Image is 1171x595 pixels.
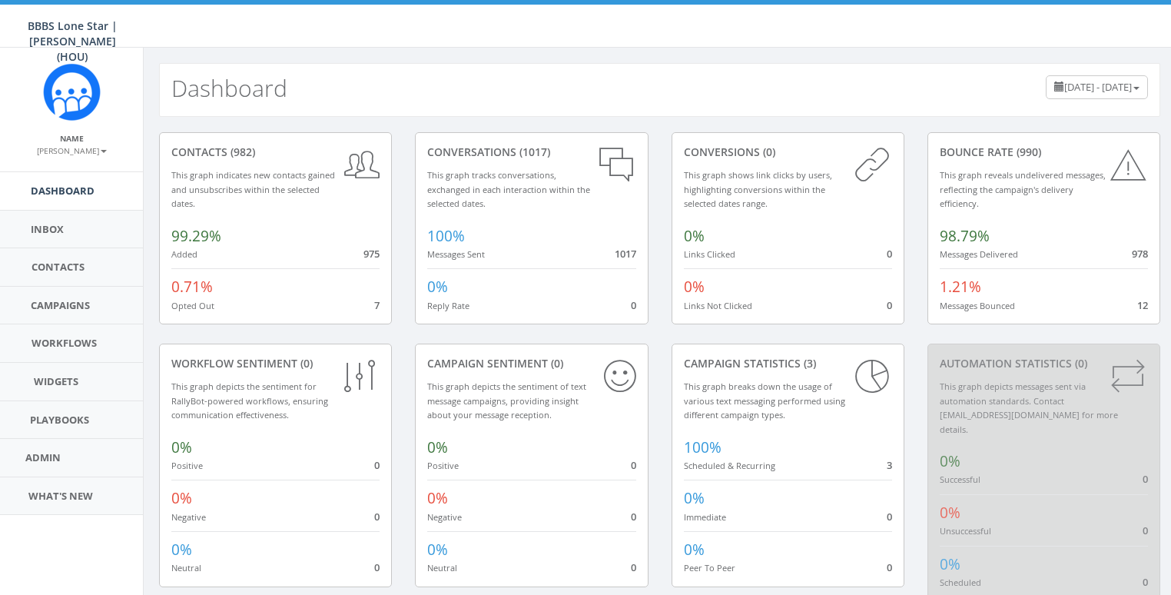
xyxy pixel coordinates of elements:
span: 0% [171,437,192,457]
span: 98.79% [940,226,990,246]
span: [DATE] - [DATE] [1064,80,1132,94]
div: Campaign Statistics [684,356,892,371]
span: 99.29% [171,226,221,246]
div: Automation Statistics [940,356,1148,371]
span: (990) [1013,145,1041,159]
span: 0% [940,451,960,471]
span: (982) [227,145,255,159]
span: Contacts [32,260,85,274]
span: 978 [1132,247,1148,261]
span: 0% [684,540,705,560]
small: This graph depicts the sentiment for RallyBot-powered workflows, ensuring communication effective... [171,381,328,420]
span: (0) [297,356,313,371]
span: 0% [684,488,705,508]
span: 3 [887,458,892,472]
span: 0 [1143,575,1148,589]
span: 0% [427,437,448,457]
span: 0% [171,540,192,560]
small: Reply Rate [427,300,469,311]
span: 0% [171,488,192,508]
span: 0% [684,226,705,246]
span: Workflows [32,336,97,350]
small: Messages Sent [427,248,485,260]
span: 0 [631,458,636,472]
small: Neutral [427,562,457,573]
span: 0 [1143,524,1148,537]
div: Campaign Sentiment [427,356,635,371]
span: 0 [887,560,892,574]
span: 0% [427,488,448,508]
small: Messages Delivered [940,248,1018,260]
span: Campaigns [31,298,90,312]
span: 0 [887,247,892,261]
div: conversions [684,145,892,160]
small: This graph tracks conversations, exchanged in each interaction within the selected dates. [427,169,590,209]
span: 100% [684,437,722,457]
small: This graph depicts the sentiment of text message campaigns, providing insight about your message ... [427,381,586,420]
small: Opted Out [171,300,214,311]
span: 0 [631,560,636,574]
small: This graph reveals undelivered messages, reflecting the campaign's delivery efficiency. [940,169,1106,209]
span: Widgets [34,374,78,388]
span: 7 [374,298,380,312]
small: Negative [171,511,206,523]
small: Scheduled [940,577,981,588]
small: Scheduled & Recurring [684,460,775,471]
span: 0 [887,298,892,312]
span: BBBS Lone Star | [PERSON_NAME] (HOU) [28,18,118,64]
span: (3) [801,356,816,371]
span: 0% [940,503,960,523]
div: conversations [427,145,635,160]
small: Immediate [684,511,726,523]
a: [PERSON_NAME] [37,143,107,157]
span: What's New [28,489,93,503]
span: 0 [1143,472,1148,486]
small: [PERSON_NAME] [37,145,107,156]
small: This graph indicates new contacts gained and unsubscribes within the selected dates. [171,169,335,209]
small: Successful [940,474,980,485]
small: Negative [427,511,462,523]
span: 1017 [615,247,636,261]
div: contacts [171,145,380,160]
span: 0 [374,458,380,472]
span: (0) [548,356,563,371]
small: Messages Bounced [940,300,1015,311]
span: 0 [631,510,636,524]
div: Bounce Rate [940,145,1148,160]
small: Links Clicked [684,248,735,260]
span: 0% [684,277,705,297]
span: 0% [427,277,448,297]
span: 0% [940,554,960,574]
span: Playbooks [30,413,89,427]
span: 975 [363,247,380,261]
span: Admin [25,450,61,464]
span: 0.71% [171,277,213,297]
span: (1017) [516,145,550,159]
small: Positive [427,460,459,471]
small: Unsuccessful [940,525,991,537]
span: 1.21% [940,277,981,297]
h2: Dashboard [171,75,287,101]
small: Neutral [171,562,201,573]
small: This graph breaks down the usage of various text messaging performed using different campaign types. [684,381,845,420]
small: This graph depicts messages sent via automation standards. Contact [EMAIL_ADDRESS][DOMAIN_NAME] f... [940,381,1118,435]
span: 12 [1137,298,1148,312]
span: (0) [760,145,775,159]
img: Rally_Corp_Icon_1.png [43,63,101,121]
span: 0% [427,540,448,560]
div: Workflow Sentiment [171,356,380,371]
small: Links Not Clicked [684,300,752,311]
span: (0) [1072,356,1087,371]
span: 0 [374,560,380,574]
span: 0 [631,298,636,312]
small: Positive [171,460,203,471]
small: This graph shows link clicks by users, highlighting conversions within the selected dates range. [684,169,832,209]
span: 100% [427,226,465,246]
small: Peer To Peer [684,562,735,573]
span: Inbox [31,222,64,236]
span: 0 [374,510,380,524]
small: Name [60,133,84,144]
span: Dashboard [31,184,95,198]
span: 0 [887,510,892,524]
small: Added [171,248,197,260]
